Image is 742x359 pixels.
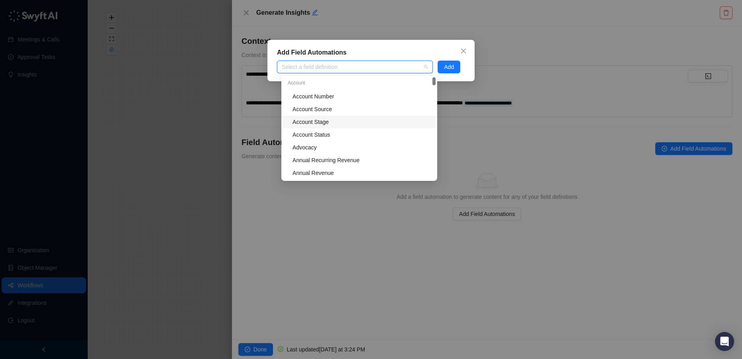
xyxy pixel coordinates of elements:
button: Add [438,61,460,73]
div: Account Source [283,103,436,116]
div: Advocacy [283,141,436,154]
button: Close [457,45,470,57]
div: Account Stage [283,116,436,128]
div: Account Source [292,105,431,114]
div: Account Stage [292,118,431,126]
div: Account Status [283,128,436,141]
div: Open Intercom Messenger [715,332,734,351]
div: Add Field Automations [277,48,465,57]
div: Account [283,77,436,90]
div: Annual Recurring Revenue [283,154,436,167]
div: Account Number [283,90,436,103]
div: Annual Recurring Revenue [292,156,431,165]
span: close [460,48,467,54]
div: Annual Revenue [292,169,431,177]
div: Advocacy [292,143,431,152]
div: Account Status [292,130,431,139]
span: Add [444,63,454,71]
div: Annual Revenue [283,167,436,179]
div: Account Number [292,92,431,101]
